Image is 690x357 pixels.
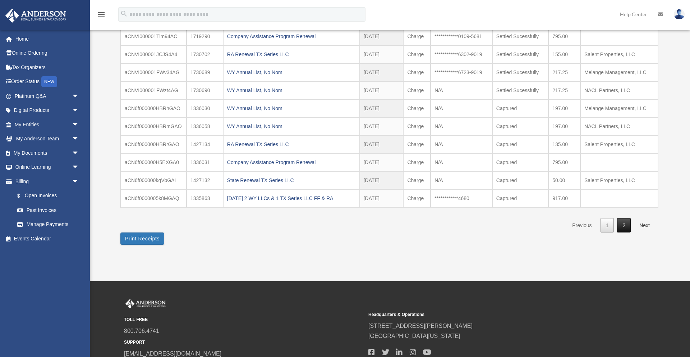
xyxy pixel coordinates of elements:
[580,63,658,81] td: Melange Management, LLC
[492,45,548,63] td: Settled Sucessfully
[72,132,86,146] span: arrow_drop_down
[5,32,90,46] a: Home
[580,117,658,135] td: NACL Partners, LLC
[403,153,431,171] td: Charge
[580,99,658,117] td: Melange Management, LLC
[227,31,356,41] div: Company Assistance Program Renewal
[120,10,128,18] i: search
[492,153,548,171] td: Captured
[121,99,187,117] td: aCN6f000000HBRhGAO
[431,99,492,117] td: N/A
[121,135,187,153] td: aCN6f000000HBRrGAO
[72,103,86,118] span: arrow_drop_down
[403,189,431,207] td: Charge
[187,45,223,63] td: 1730702
[187,28,223,45] td: 1719290
[548,135,580,153] td: 135.00
[360,99,404,117] td: [DATE]
[121,153,187,171] td: aCN6f000000H5EXGA0
[227,103,356,113] div: WY Annual List, No Nom
[368,333,460,339] a: [GEOGRAPHIC_DATA][US_STATE]
[360,135,404,153] td: [DATE]
[121,81,187,99] td: aCNVI000001FWzt4AG
[548,189,580,207] td: 917.00
[72,174,86,189] span: arrow_drop_down
[431,153,492,171] td: N/A
[227,49,356,59] div: RA Renewal TX Series LLC
[72,160,86,175] span: arrow_drop_down
[187,171,223,189] td: 1427132
[120,232,164,245] button: Print Receipts
[492,81,548,99] td: Settled Sucessfully
[124,328,159,334] a: 800.706.4741
[187,117,223,135] td: 1336058
[5,117,90,132] a: My Entitiesarrow_drop_down
[72,146,86,161] span: arrow_drop_down
[360,45,404,63] td: [DATE]
[360,171,404,189] td: [DATE]
[121,63,187,81] td: aCNVI000001FWv34AG
[227,175,356,185] div: State Renewal TX Series LLC
[548,99,580,117] td: 197.00
[10,203,86,217] a: Past Invoices
[121,171,187,189] td: aCN6f000000kqVbGAI
[187,81,223,99] td: 1730690
[431,117,492,135] td: N/A
[580,171,658,189] td: Salent Properties, LLC
[121,28,187,45] td: aCNVI000001Tlm94AC
[5,132,90,146] a: My Anderson Teamarrow_drop_down
[492,28,548,45] td: Settled Sucessfully
[5,74,90,89] a: Order StatusNEW
[121,117,187,135] td: aCN6f000000HBRmGAO
[360,63,404,81] td: [DATE]
[674,9,685,19] img: User Pic
[124,299,167,308] img: Anderson Advisors Platinum Portal
[403,99,431,117] td: Charge
[403,135,431,153] td: Charge
[360,117,404,135] td: [DATE]
[360,189,404,207] td: [DATE]
[403,171,431,189] td: Charge
[548,117,580,135] td: 197.00
[5,146,90,160] a: My Documentsarrow_drop_down
[548,81,580,99] td: 217.25
[548,171,580,189] td: 50.00
[5,103,90,118] a: Digital Productsarrow_drop_down
[121,189,187,207] td: aCN6f0000005k8MGAQ
[5,174,90,189] a: Billingarrow_drop_down
[360,81,404,99] td: [DATE]
[360,28,404,45] td: [DATE]
[601,218,614,233] a: 1
[97,13,106,19] a: menu
[187,135,223,153] td: 1427134
[5,60,90,74] a: Tax Organizers
[634,218,655,233] a: Next
[227,139,356,149] div: RA Renewal TX Series LLC
[492,99,548,117] td: Captured
[187,189,223,207] td: 1335863
[227,67,356,77] div: WY Annual List, No Nom
[227,121,356,131] div: WY Annual List, No Nom
[403,28,431,45] td: Charge
[72,117,86,132] span: arrow_drop_down
[124,351,221,357] a: [EMAIL_ADDRESS][DOMAIN_NAME]
[227,85,356,95] div: WY Annual List, No Nom
[567,218,597,233] a: Previous
[124,339,363,346] small: SUPPORT
[41,76,57,87] div: NEW
[403,81,431,99] td: Charge
[580,135,658,153] td: Salent Properties, LLC
[5,231,90,246] a: Events Calendar
[548,63,580,81] td: 217.25
[492,63,548,81] td: Settled Sucessfully
[368,311,608,318] small: Headquarters & Operations
[3,9,68,23] img: Anderson Advisors Platinum Portal
[431,81,492,99] td: N/A
[21,191,25,200] span: $
[492,171,548,189] td: Captured
[227,193,356,203] div: [DATE] 2 WY LLCs & 1 TX Series LLC FF & RA
[492,117,548,135] td: Captured
[5,160,90,175] a: Online Learningarrow_drop_down
[5,89,90,103] a: Platinum Q&Aarrow_drop_down
[580,81,658,99] td: NACL Partners, LLC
